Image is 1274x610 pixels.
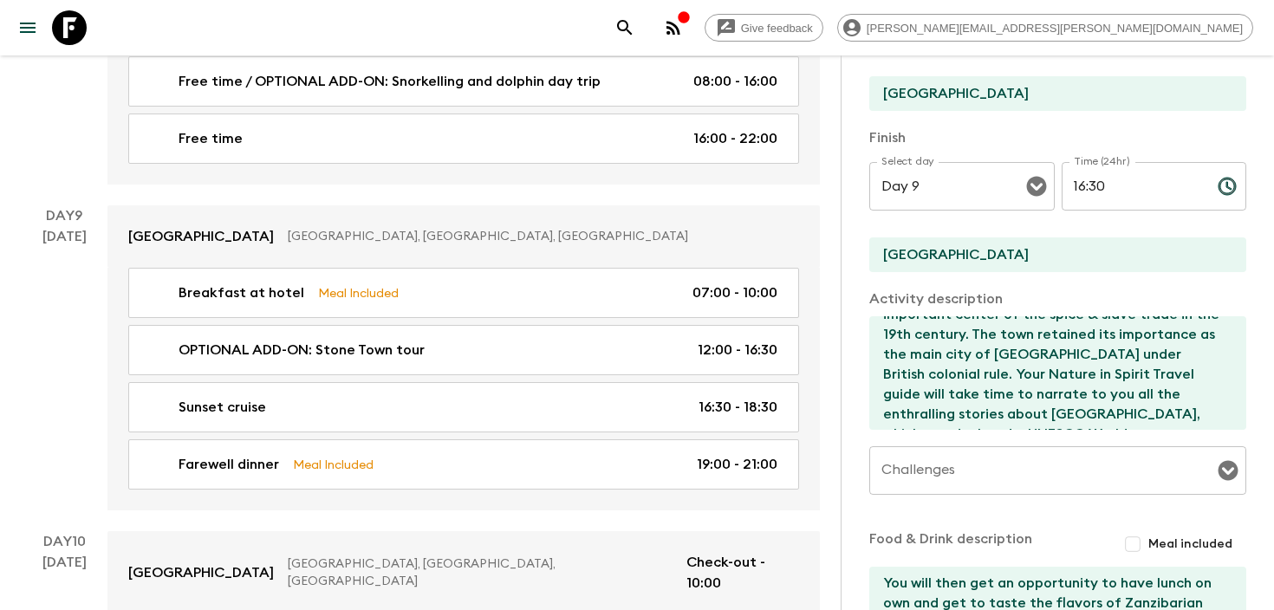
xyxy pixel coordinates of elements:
span: Give feedback [731,22,822,35]
p: [GEOGRAPHIC_DATA], [GEOGRAPHIC_DATA], [GEOGRAPHIC_DATA] [288,228,785,245]
a: Free time16:00 - 22:00 [128,114,799,164]
input: Start Location [869,76,1232,111]
p: 16:00 - 22:00 [693,128,777,149]
input: hh:mm [1062,162,1204,211]
p: Breakfast at hotel [179,282,304,303]
label: Time (24hr) [1074,154,1130,169]
p: 07:00 - 10:00 [692,282,777,303]
p: Day 10 [21,531,107,552]
p: Activity description [869,289,1246,309]
p: Meal Included [293,455,374,474]
p: Free time / OPTIONAL ADD-ON: Snorkelling and dolphin day trip [179,71,601,92]
p: Food & Drink description [869,529,1032,560]
a: Farewell dinnerMeal Included19:00 - 21:00 [128,439,799,490]
a: Sunset cruise16:30 - 18:30 [128,382,799,432]
p: Sunset cruise [179,397,266,418]
a: OPTIONAL ADD-ON: Stone Town tour12:00 - 16:30 [128,325,799,375]
button: Choose time, selected time is 4:30 PM [1210,169,1245,204]
p: Check-out - 10:00 [686,552,799,594]
div: [DATE] [42,226,87,510]
p: OPTIONAL ADD-ON: Stone Town tour [179,340,425,360]
p: 16:30 - 18:30 [699,397,777,418]
span: Meal included [1148,535,1232,553]
p: Day 9 [21,205,107,226]
p: 08:00 - 16:00 [693,71,777,92]
input: End Location (leave blank if same as Start) [869,237,1232,272]
p: Farewell dinner [179,454,279,475]
p: 12:00 - 16:30 [698,340,777,360]
textarea: [GEOGRAPHIC_DATA] is the former capital of [GEOGRAPHIC_DATA] which flourished as an important cen... [869,316,1232,430]
span: [PERSON_NAME][EMAIL_ADDRESS][PERSON_NAME][DOMAIN_NAME] [857,22,1252,35]
button: menu [10,10,45,45]
button: Open [1216,458,1240,483]
p: Meal Included [318,283,399,302]
button: Open [1024,174,1049,198]
a: Breakfast at hotelMeal Included07:00 - 10:00 [128,268,799,318]
p: [GEOGRAPHIC_DATA], [GEOGRAPHIC_DATA], [GEOGRAPHIC_DATA] [288,555,673,590]
p: [GEOGRAPHIC_DATA] [128,226,274,247]
p: Finish [869,127,1246,148]
a: [GEOGRAPHIC_DATA][GEOGRAPHIC_DATA], [GEOGRAPHIC_DATA], [GEOGRAPHIC_DATA] [107,205,820,268]
div: [PERSON_NAME][EMAIL_ADDRESS][PERSON_NAME][DOMAIN_NAME] [837,14,1253,42]
p: [GEOGRAPHIC_DATA] [128,562,274,583]
a: Give feedback [705,14,823,42]
p: Free time [179,128,243,149]
button: search adventures [608,10,642,45]
p: 19:00 - 21:00 [697,454,777,475]
label: Select day [881,154,934,169]
a: Free time / OPTIONAL ADD-ON: Snorkelling and dolphin day trip08:00 - 16:00 [128,56,799,107]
